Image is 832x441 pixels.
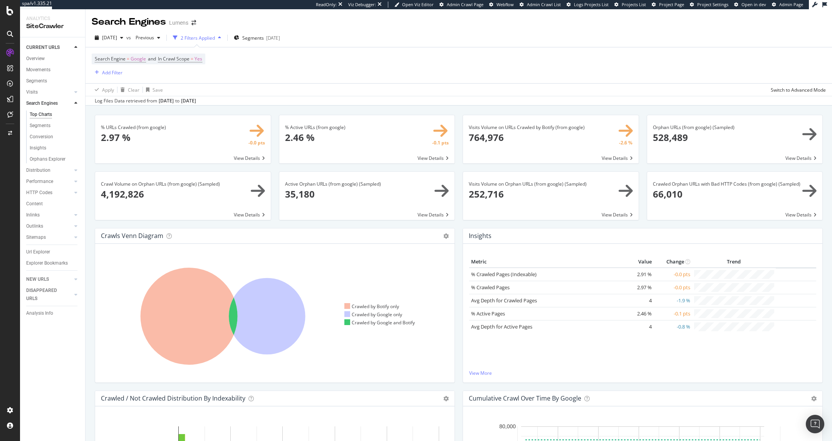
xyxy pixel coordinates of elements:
[95,97,196,104] div: Log Files Data retrieved from to
[143,84,163,96] button: Save
[26,88,38,96] div: Visits
[153,87,163,93] div: Save
[26,211,72,219] a: Inlinks
[469,370,816,376] a: View More
[26,99,72,107] a: Search Engines
[30,144,46,152] div: Insights
[690,2,728,8] a: Project Settings
[26,211,40,219] div: Inlinks
[654,256,692,268] th: Change
[439,2,483,8] a: Admin Crawl Page
[692,256,776,268] th: Trend
[471,297,537,304] a: Avg Depth for Crawled Pages
[133,32,163,44] button: Previous
[26,189,52,197] div: HTTP Codes
[126,34,133,41] span: vs
[26,275,49,283] div: NEW URLS
[26,259,68,267] div: Explorer Bookmarks
[574,2,609,7] span: Logs Projects List
[30,133,80,141] a: Conversion
[30,111,52,119] div: Top Charts
[26,248,50,256] div: Url Explorer
[26,44,72,52] a: CURRENT URLS
[771,87,826,93] div: Switch to Advanced Mode
[127,55,129,62] span: =
[117,84,139,96] button: Clear
[697,2,728,7] span: Project Settings
[623,268,654,281] td: 2.91 %
[654,281,692,294] td: -0.0 pts
[26,44,60,52] div: CURRENT URLS
[148,55,156,62] span: and
[30,122,50,130] div: Segments
[92,68,122,77] button: Add Filter
[26,166,72,174] a: Distribution
[499,424,516,430] text: 80,000
[26,178,72,186] a: Performance
[101,231,163,241] h4: Crawls Venn Diagram
[231,32,283,44] button: Segments[DATE]
[489,2,514,8] a: Webflow
[26,287,65,303] div: DISAPPEARED URLS
[567,2,609,8] a: Logs Projects List
[471,284,510,291] a: % Crawled Pages
[26,66,80,74] a: Movements
[469,231,491,241] h4: Insights
[26,55,80,63] a: Overview
[133,34,154,41] span: Previous
[191,55,193,62] span: =
[779,2,803,7] span: Admin Page
[102,69,122,76] div: Add Filter
[158,55,190,62] span: In Crawl Scope
[30,155,65,163] div: Orphans Explorer
[26,166,50,174] div: Distribution
[159,97,174,104] div: [DATE]
[344,311,403,318] div: Crawled by Google only
[195,54,202,64] span: Yes
[471,323,532,330] a: Avg Depth for Active Pages
[623,307,654,320] td: 2.46 %
[26,222,72,230] a: Outlinks
[181,35,215,41] div: 2 Filters Applied
[471,271,537,278] a: % Crawled Pages (Indexable)
[622,2,646,7] span: Projects List
[102,87,114,93] div: Apply
[102,34,117,41] span: 2025 Aug. 3rd
[734,2,766,8] a: Open in dev
[92,15,166,29] div: Search Engines
[26,275,72,283] a: NEW URLS
[520,2,561,8] a: Admin Crawl List
[30,133,53,141] div: Conversion
[128,87,139,93] div: Clear
[26,178,53,186] div: Performance
[344,303,399,310] div: Crawled by Botify only
[181,97,196,104] div: [DATE]
[659,2,684,7] span: Project Page
[654,307,692,320] td: -0.1 pts
[527,2,561,7] span: Admin Crawl List
[26,222,43,230] div: Outlinks
[652,2,684,8] a: Project Page
[26,309,80,317] a: Analysis Info
[447,2,483,7] span: Admin Crawl Page
[131,54,146,64] span: Google
[469,393,581,404] h4: Cumulative Crawl Over Time by google
[30,155,80,163] a: Orphans Explorer
[169,19,188,27] div: Lumens
[316,2,337,8] div: ReadOnly:
[768,84,826,96] button: Switch to Advanced Mode
[471,310,505,317] a: % Active Pages
[26,233,46,241] div: Sitemaps
[266,35,280,41] div: [DATE]
[402,2,434,7] span: Open Viz Editor
[242,35,264,41] span: Segments
[344,319,415,326] div: Crawled by Google and Botify
[26,259,80,267] a: Explorer Bookmarks
[348,2,376,8] div: Viz Debugger:
[497,2,514,7] span: Webflow
[654,294,692,307] td: -1.9 %
[26,287,72,303] a: DISAPPEARED URLS
[26,200,80,208] a: Content
[806,415,824,433] div: Open Intercom Messenger
[26,99,58,107] div: Search Engines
